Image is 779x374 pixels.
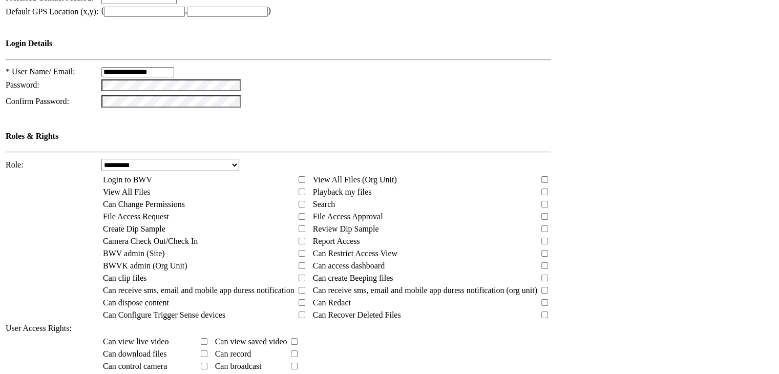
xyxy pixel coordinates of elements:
span: BWV admin (Site) [103,249,165,258]
span: Create Dip Sample [103,224,165,233]
span: View All Files [103,188,150,196]
td: ( , ) [101,6,552,17]
span: Can clip files [103,274,146,282]
span: Report Access [313,237,360,245]
span: User Access Rights: [6,324,72,333]
span: Review Dip Sample [313,224,379,233]
span: Can Change Permissions [103,200,185,209]
span: Can receive sms, email and mobile app duress notification (org unit) [313,286,537,295]
span: Can record [215,349,251,358]
span: Can view live video [103,337,169,346]
td: Role: [5,158,100,172]
span: Can broadcast [215,362,262,370]
span: BWVK admin (Org Unit) [103,261,187,270]
h4: Roles & Rights [6,132,551,141]
span: Can download files [103,349,166,358]
span: Can Restrict Access View [313,249,397,258]
span: Can Configure Trigger Sense devices [103,310,225,319]
span: Playback my files [313,188,372,196]
span: Can create Beeping files [313,274,393,282]
span: Can access dashboard [313,261,385,270]
span: Can view saved video [215,337,287,346]
span: File Access Request [103,212,169,221]
span: Can Redact [313,298,351,307]
span: Confirm Password: [6,97,69,106]
span: Login to BWV [103,175,152,184]
span: Can receive sms, email and mobile app duress notification [103,286,294,295]
h4: Login Details [6,39,551,48]
span: Can dispose content [103,298,169,307]
span: View All Files (Org Unit) [313,175,397,184]
span: * User Name/ Email: [6,67,75,76]
span: Can Recover Deleted Files [313,310,401,319]
span: Search [313,200,335,209]
span: Password: [6,80,39,89]
span: Default GPS Location (x,y): [6,7,98,16]
span: File Access Approval [313,212,383,221]
span: Camera Check Out/Check In [103,237,198,245]
span: Can control camera [103,362,167,370]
